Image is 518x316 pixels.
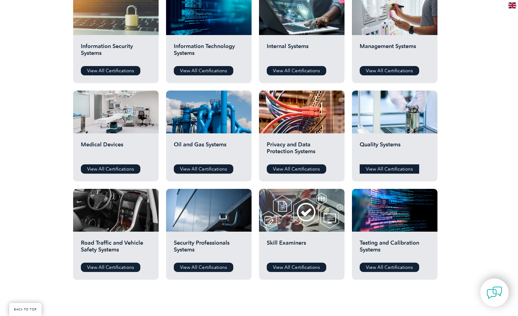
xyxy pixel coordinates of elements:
a: View All Certifications [267,164,326,174]
h2: Internal Systems [267,43,337,61]
a: View All Certifications [81,164,140,174]
a: View All Certifications [81,263,140,272]
h2: Road Traffic and Vehicle Safety Systems [81,239,151,258]
a: View All Certifications [360,263,419,272]
a: BACK TO TOP [9,303,42,316]
img: contact-chat.png [487,285,502,300]
h2: Quality Systems [360,141,430,160]
a: View All Certifications [174,66,233,75]
a: View All Certifications [360,164,419,174]
img: en [508,2,516,8]
a: View All Certifications [360,66,419,75]
h2: Testing and Calibration Systems [360,239,430,258]
h2: Skill Examiners [267,239,337,258]
a: View All Certifications [81,66,140,75]
h2: Oil and Gas Systems [174,141,244,160]
h2: Security Professionals Systems [174,239,244,258]
h2: Information Technology Systems [174,43,244,61]
a: View All Certifications [267,263,326,272]
h2: Management Systems [360,43,430,61]
a: View All Certifications [267,66,326,75]
h2: Medical Devices [81,141,151,160]
a: View All Certifications [174,164,233,174]
h2: Privacy and Data Protection Systems [267,141,337,160]
h2: Information Security Systems [81,43,151,61]
a: View All Certifications [174,263,233,272]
